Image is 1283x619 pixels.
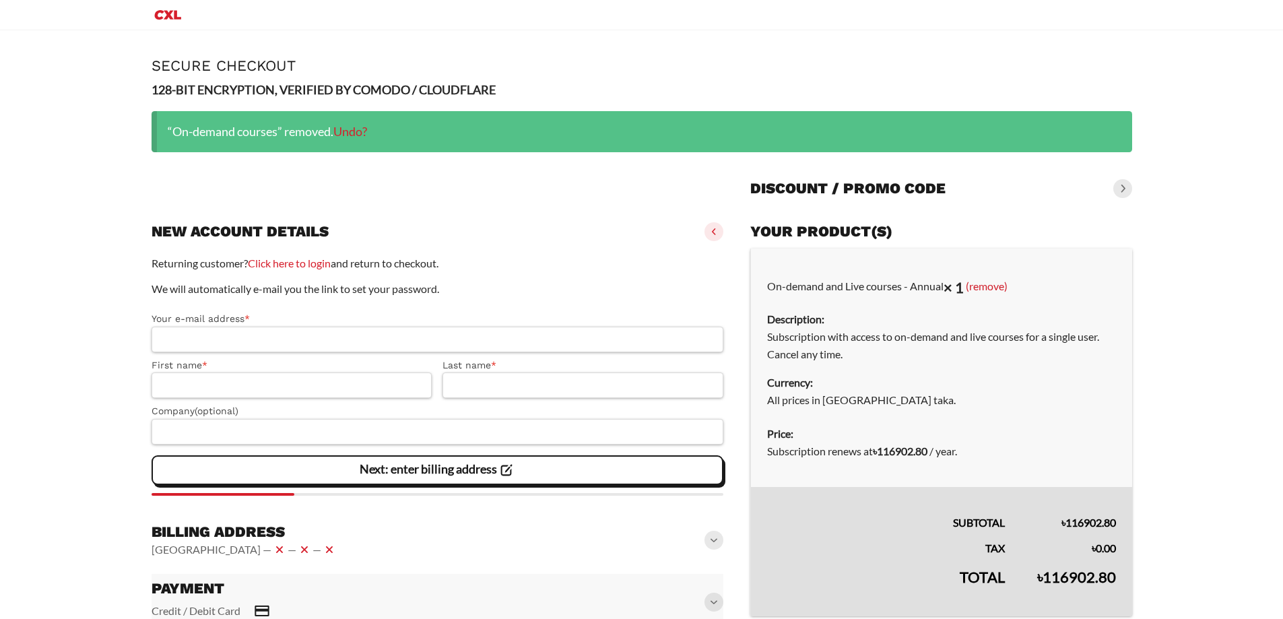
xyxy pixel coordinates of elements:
h3: Billing address [152,523,337,542]
p: We will automatically e-mail you the link to set your password. [152,280,724,298]
a: Undo? [333,124,367,139]
label: Company [152,403,724,419]
div: “On-demand courses” removed. [152,111,1132,152]
label: Your e-mail address [152,311,724,327]
a: Click here to login [248,257,331,269]
vaadin-horizontal-layout: [GEOGRAPHIC_DATA] — — — [152,542,337,558]
h3: New account details [152,222,329,241]
vaadin-button: Next: enter billing address [152,455,724,485]
span: (optional) [195,405,238,416]
label: First name [152,358,432,373]
p: Returning customer? and return to checkout. [152,255,724,272]
strong: 128-BIT ENCRYPTION, VERIFIED BY COMODO / CLOUDFLARE [152,82,496,97]
h1: Secure Checkout [152,57,1132,74]
h3: Discount / promo code [750,179,946,198]
label: Last name [442,358,723,373]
